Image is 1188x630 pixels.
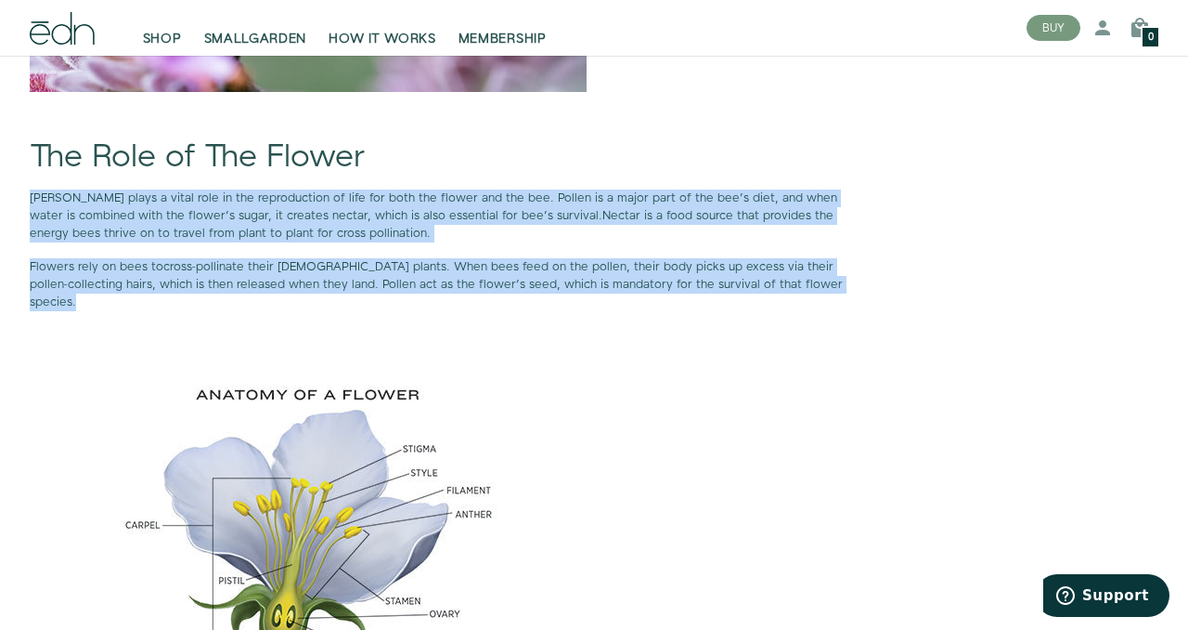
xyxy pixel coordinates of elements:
[204,30,307,48] span: SMALLGARDEN
[1043,574,1169,621] iframe: Opens a widget where you can find more information
[30,258,843,310] span: . When bees feed on the pollen, their body picks up excess via their pollen-collecting hairs, whi...
[1148,33,1154,43] span: 0
[163,258,446,275] span: cross-pollinate their [DEMOGRAPHIC_DATA] plants
[30,140,869,175] h1: The Role of The Flower
[193,7,318,48] a: SMALLGARDEN
[143,30,182,48] span: SHOP
[30,258,163,275] span: Flowers rely on bees to
[1027,15,1080,41] button: BUY
[447,7,558,48] a: MEMBERSHIP
[317,7,446,48] a: HOW IT WORKS
[30,190,837,224] span: [PERSON_NAME] plays a vital role in the reproduction of life for both the flower and the bee. Pol...
[30,207,833,242] span: Nectar is a food source that provides the energy bees thrive on to travel from plant to plant for...
[132,7,193,48] a: SHOP
[329,30,435,48] span: HOW IT WORKS
[458,30,547,48] span: MEMBERSHIP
